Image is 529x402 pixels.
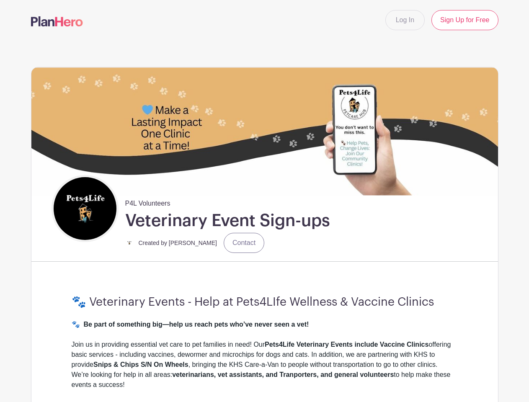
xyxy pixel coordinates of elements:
a: Log In [385,10,425,30]
div: Join us in providing essential vet care to pet families in need! Our offering basic services - in... [72,340,458,400]
strong: veterinarians, vet assistants, and Tranporters, and general volunteers [172,371,394,378]
img: small%20square%20logo.jpg [125,239,134,247]
small: Created by [PERSON_NAME] [139,240,217,246]
img: logo-507f7623f17ff9eddc593b1ce0a138ce2505c220e1c5a4e2b4648c50719b7d32.svg [31,16,83,26]
strong: Pets4Life Veterinary Events include Vaccine Clinics [265,341,428,348]
strong: 🐾 Be part of something big—help us reach pets who’ve never seen a vet! [72,321,309,328]
h1: Veterinary Event Sign-ups [125,210,330,231]
h3: 🐾 Veterinary Events - Help at Pets4LIfe Wellness & Vaccine Clinics [72,295,458,309]
a: Sign Up for Free [431,10,498,30]
img: square%20black%20logo%20FB%20profile.jpg [54,177,116,240]
a: Contact [224,233,264,253]
strong: Snips & Chips S/N On Wheels [93,361,188,368]
img: 40210%20Zip%20(5).jpg [31,67,498,195]
span: P4L Volunteers [125,195,170,209]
